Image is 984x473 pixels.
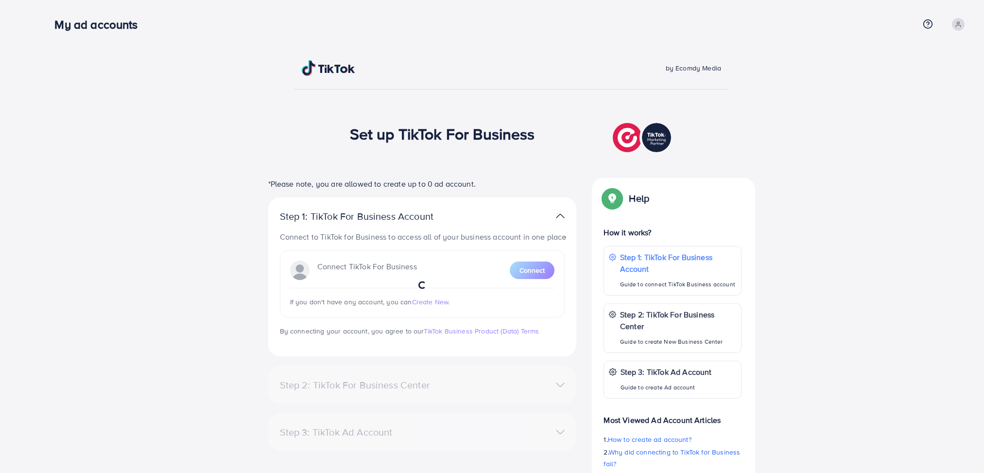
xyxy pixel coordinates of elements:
p: Guide to create Ad account [621,382,712,393]
p: Step 3: TikTok Ad Account [621,366,712,378]
p: Step 2: TikTok For Business Center [620,309,736,332]
img: TikTok [302,60,355,76]
span: by Ecomdy Media [666,63,721,73]
p: Guide to connect TikTok Business account [620,279,736,290]
p: Most Viewed Ad Account Articles [604,406,742,426]
p: Step 1: TikTok For Business Account [280,210,465,222]
p: *Please note, you are allowed to create up to 0 ad account. [268,178,576,190]
h3: My ad accounts [54,18,145,32]
img: Popup guide [604,190,621,207]
p: 2. [604,446,742,470]
img: TikTok partner [556,209,565,223]
p: Guide to create New Business Center [620,336,736,348]
span: Why did connecting to TikTok for Business fail? [604,447,740,469]
p: 1. [604,434,742,445]
p: Help [629,193,649,204]
span: How to create ad account? [607,435,691,444]
p: How it works? [604,227,742,238]
img: TikTok partner [613,121,673,155]
h1: Set up TikTok For Business [350,124,535,143]
p: Step 1: TikTok For Business Account [620,251,736,275]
